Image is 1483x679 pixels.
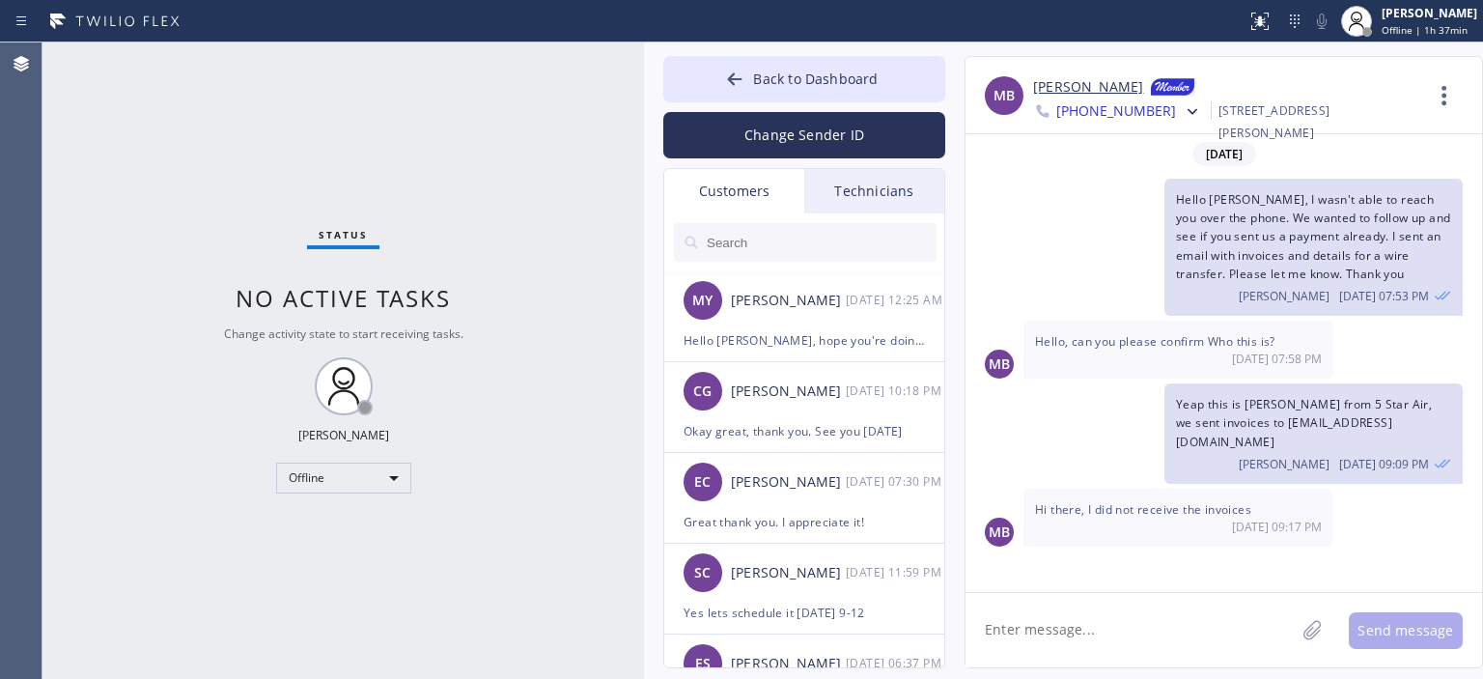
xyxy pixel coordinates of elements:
[1349,612,1463,649] button: Send message
[1339,288,1429,304] span: [DATE] 07:53 PM
[1232,351,1322,367] span: [DATE] 07:58 PM
[846,289,946,311] div: 08/25/2025 9:25 AM
[731,290,846,312] div: [PERSON_NAME]
[236,282,451,314] span: No active tasks
[693,381,712,403] span: CG
[731,653,846,675] div: [PERSON_NAME]
[1023,489,1333,547] div: 08/20/2025 9:17 AM
[1239,288,1329,304] span: [PERSON_NAME]
[1164,383,1463,484] div: 08/20/2025 9:09 AM
[663,56,945,102] button: Back to Dashboard
[731,562,846,584] div: [PERSON_NAME]
[664,169,804,213] div: Customers
[1339,456,1429,472] span: [DATE] 09:09 PM
[276,463,411,494] div: Offline
[846,652,946,674] div: 08/22/2025 9:37 AM
[298,427,389,443] div: [PERSON_NAME]
[993,85,1015,107] span: MB
[1035,501,1251,518] span: Hi there, I did not receive the invoices
[684,329,925,352] div: Hello [PERSON_NAME], hope you're doing well! We wanted to remind you upon completion of the servi...
[694,471,711,494] span: EC
[319,228,368,241] span: Status
[989,522,1010,544] span: MB
[846,561,946,583] div: 08/22/2025 9:59 AM
[1218,99,1421,144] div: [STREET_ADDRESS][PERSON_NAME]
[1023,321,1333,379] div: 08/20/2025 9:58 AM
[1382,23,1468,37] span: Offline | 1h 37min
[731,471,846,494] div: [PERSON_NAME]
[1308,8,1335,35] button: Mute
[694,562,711,584] span: SC
[1232,519,1322,535] span: [DATE] 09:17 PM
[663,112,945,158] button: Change Sender ID
[1382,5,1477,21] div: [PERSON_NAME]
[224,325,463,342] span: Change activity state to start receiving tasks.
[989,354,1010,376] span: MB
[1033,76,1143,99] a: [PERSON_NAME]
[1176,396,1432,449] span: Yeap this is [PERSON_NAME] from 5 Star Air, we sent invoices to [EMAIL_ADDRESS][DOMAIN_NAME]
[1192,142,1256,166] span: [DATE]
[846,470,946,493] div: 08/25/2025 9:30 AM
[684,420,925,442] div: Okay great, thank you. See you [DATE]
[753,70,878,88] span: Back to Dashboard
[684,602,925,624] div: Yes lets schedule it [DATE] 9-12
[1239,456,1329,472] span: [PERSON_NAME]
[1056,101,1176,125] span: [PHONE_NUMBER]
[1164,179,1463,316] div: 08/20/2025 9:53 AM
[1176,191,1450,282] span: Hello [PERSON_NAME], I wasn't able to reach you over the phone. We wanted to follow up and see if...
[684,511,925,533] div: Great thank you. I appreciate it!
[692,290,713,312] span: MY
[731,381,846,403] div: [PERSON_NAME]
[846,380,946,402] div: 08/25/2025 9:18 AM
[705,223,937,262] input: Search
[1035,333,1275,350] span: Hello, can you please confirm Who this is?
[804,169,944,213] div: Technicians
[695,653,711,675] span: ES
